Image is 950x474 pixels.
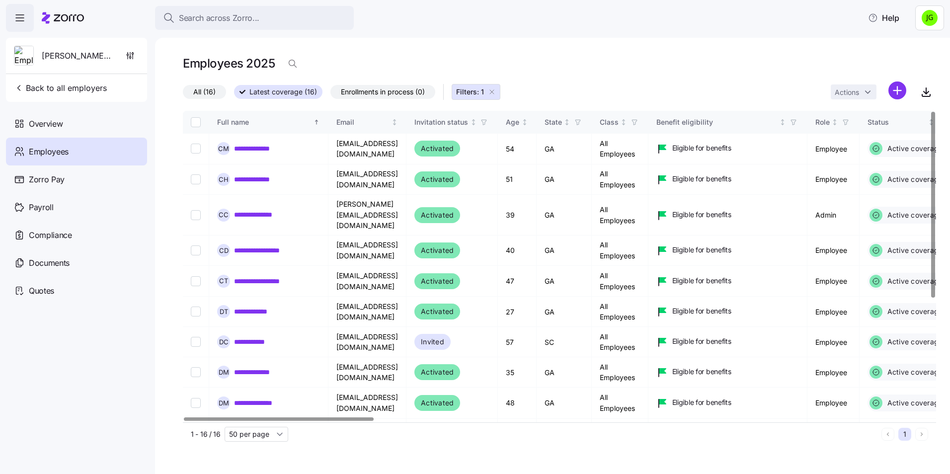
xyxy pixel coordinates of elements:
td: 47 [498,266,537,297]
input: Select record 5 [191,276,201,286]
td: 51 [498,164,537,195]
div: Not sorted [563,119,570,126]
th: EmailNot sorted [328,111,406,134]
td: Employee [807,164,860,195]
input: Select record 8 [191,367,201,377]
span: D M [219,369,229,376]
div: Age [506,117,519,128]
span: Eligible for benefits [672,276,731,286]
td: All Employees [592,236,648,266]
td: All Employees [592,266,648,297]
td: All Employees [592,357,648,388]
div: Not sorted [779,119,786,126]
td: Employee [807,266,860,297]
span: Back to all employers [14,82,107,94]
span: Latest coverage (16) [249,85,317,98]
span: Eligible for benefits [672,336,731,346]
span: Active coverage [884,245,943,255]
div: Full name [217,117,312,128]
td: All Employees [592,327,648,357]
span: Activated [421,244,454,256]
span: D C [219,339,229,345]
div: Class [600,117,619,128]
span: Active coverage [884,144,943,154]
td: GA [537,164,592,195]
div: Not sorted [521,119,528,126]
span: Active coverage [884,337,943,347]
td: GA [537,357,592,388]
button: Actions [831,84,876,99]
span: C M [218,146,229,152]
td: GA [537,297,592,327]
td: 39 [498,195,537,236]
th: Full nameSorted ascending [209,111,328,134]
input: Select record 6 [191,307,201,316]
div: Status [868,117,926,128]
td: [EMAIL_ADDRESS][DOMAIN_NAME] [328,357,406,388]
span: Eligible for benefits [672,210,731,220]
span: C H [219,176,229,183]
span: Active coverage [884,367,943,377]
input: Select record 9 [191,398,201,408]
td: All Employees [592,134,648,164]
button: Help [860,8,907,28]
span: Active coverage [884,174,943,184]
div: Invitation status [414,117,468,128]
td: All Employees [592,195,648,236]
input: Select record 3 [191,210,201,220]
span: Eligible for benefits [672,397,731,407]
span: Active coverage [884,210,943,220]
div: Email [336,117,390,128]
td: 35 [498,357,537,388]
div: State [545,117,562,128]
a: Compliance [6,221,147,249]
div: Not sorted [470,119,477,126]
td: All Employees [592,388,648,418]
span: Enrollments in process (0) [341,85,425,98]
span: Activated [421,306,454,317]
span: All (16) [193,85,216,98]
div: Role [815,117,830,128]
a: Zorro Pay [6,165,147,193]
span: Overview [29,118,63,130]
td: 57 [498,327,537,357]
td: All Employees [592,164,648,195]
span: C C [219,212,229,218]
th: RoleNot sorted [807,111,860,134]
svg: add icon [888,81,906,99]
div: Not sorted [831,119,838,126]
span: Invited [421,336,444,348]
span: Zorro Pay [29,173,65,186]
th: Benefit eligibilityNot sorted [648,111,807,134]
td: Admin [807,195,860,236]
td: GA [537,195,592,236]
td: GA [537,388,592,418]
td: [EMAIL_ADDRESS][DOMAIN_NAME] [328,327,406,357]
div: Sorted ascending [313,119,320,126]
td: GA [537,134,592,164]
span: Documents [29,257,70,269]
span: Actions [835,89,859,96]
td: 40 [498,236,537,266]
td: [EMAIL_ADDRESS][DOMAIN_NAME] [328,266,406,297]
span: Eligible for benefits [672,306,731,316]
th: ClassNot sorted [592,111,648,134]
th: AgeNot sorted [498,111,537,134]
th: Invitation statusNot sorted [406,111,498,134]
td: Employee [807,236,860,266]
td: 27 [498,297,537,327]
span: Activated [421,397,454,409]
button: Back to all employers [10,78,111,98]
span: 1 - 16 / 16 [191,429,221,439]
span: Eligible for benefits [672,143,731,153]
a: Quotes [6,277,147,305]
span: Eligible for benefits [672,367,731,377]
td: Employee [807,357,860,388]
input: Select record 4 [191,245,201,255]
button: 1 [898,428,911,441]
td: SC [537,327,592,357]
input: Select all records [191,117,201,127]
a: Documents [6,249,147,277]
span: C D [219,247,229,254]
img: a4774ed6021b6d0ef619099e609a7ec5 [922,10,938,26]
